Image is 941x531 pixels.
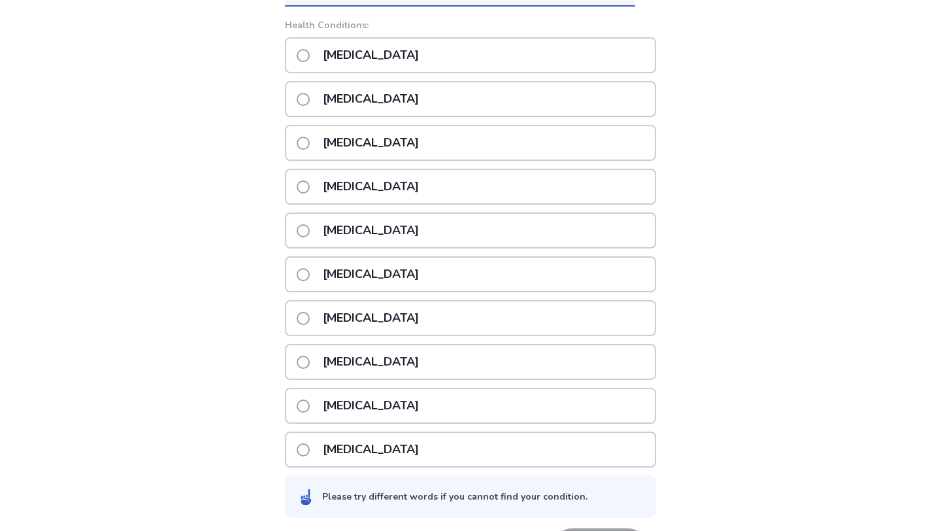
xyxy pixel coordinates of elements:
[315,433,427,466] p: [MEDICAL_DATA]
[315,214,427,247] p: [MEDICAL_DATA]
[315,345,427,379] p: [MEDICAL_DATA]
[315,301,427,335] p: [MEDICAL_DATA]
[285,18,656,32] p: Health Conditions:
[315,39,427,72] p: [MEDICAL_DATA]
[315,126,427,160] p: [MEDICAL_DATA]
[322,490,587,504] div: Please try different words if you cannot find your condition.
[315,170,427,203] p: [MEDICAL_DATA]
[315,389,427,422] p: [MEDICAL_DATA]
[315,82,427,116] p: [MEDICAL_DATA]
[315,258,427,291] p: [MEDICAL_DATA]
